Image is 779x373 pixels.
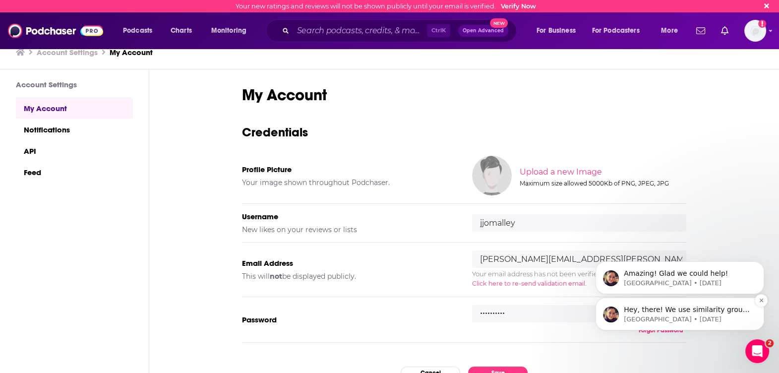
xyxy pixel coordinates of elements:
[472,250,686,268] input: email
[692,22,709,39] a: Show notifications dropdown
[270,272,282,281] b: not
[242,178,456,187] h5: Your image shown throughout Podchaser.
[654,23,690,39] button: open menu
[236,2,536,10] div: Your new ratings and reviews will not be shown publicly until your email is verified.
[242,272,456,281] h5: This will be displayed publicly.
[211,24,246,38] span: Monitoring
[242,165,456,174] h5: Profile Picture
[16,119,133,140] a: Notifications
[110,48,153,57] a: My Account
[758,20,766,28] svg: Email not verified
[472,214,686,232] input: username
[16,161,133,183] a: Feed
[242,124,686,140] h3: Credentials
[204,23,259,39] button: open menu
[744,20,766,42] img: User Profile
[581,198,779,346] iframe: Intercom notifications message
[766,339,774,347] span: 2
[293,23,427,39] input: Search podcasts, credits, & more...
[472,280,585,287] span: Click here to re-send validation email
[530,23,588,39] button: open menu
[744,20,766,42] button: Show profile menu
[661,24,678,38] span: More
[242,225,456,234] h5: New likes on your reviews or lists
[537,24,576,38] span: For Business
[242,315,456,324] h5: Password
[586,23,654,39] button: open menu
[242,212,456,221] h5: Username
[463,28,504,33] span: Open Advanced
[242,258,456,268] h5: Email Address
[171,24,192,38] span: Charts
[164,23,198,39] a: Charts
[16,140,133,161] a: API
[472,156,512,195] img: Your profile image
[458,25,508,37] button: Open AdvancedNew
[8,21,103,40] img: Podchaser - Follow, Share and Rate Podcasts
[480,303,505,317] p: ..........
[490,18,508,28] span: New
[717,22,732,39] a: Show notifications dropdown
[116,23,165,39] button: open menu
[275,19,526,42] div: Search podcasts, credits, & more...
[123,24,152,38] span: Podcasts
[520,180,684,187] div: Maximum size allowed 5000Kb of PNG, JPEG, JPG
[427,24,450,37] span: Ctrl K
[16,80,133,89] h3: Account Settings
[744,20,766,42] span: Logged in as jjomalley
[472,269,686,288] div: Your email address has not been verified. .
[501,2,536,10] a: Verify Now
[745,339,769,363] iframe: Intercom live chat
[592,24,640,38] span: For Podcasters
[37,48,98,57] a: Account Settings
[16,97,133,119] a: My Account
[242,85,686,105] h1: My Account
